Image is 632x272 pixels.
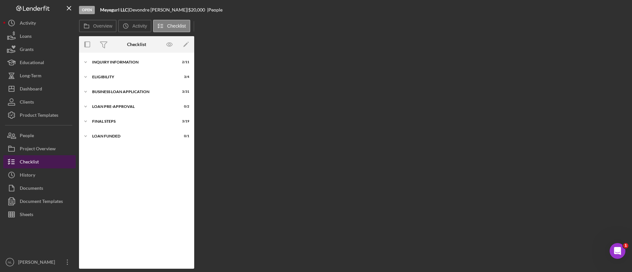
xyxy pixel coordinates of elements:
[177,90,189,94] div: 3 / 31
[623,243,628,248] span: 1
[177,105,189,109] div: 0 / 2
[20,168,35,183] div: History
[20,208,33,223] div: Sheets
[3,109,76,122] button: Product Templates
[177,75,189,79] div: 3 / 4
[20,82,42,97] div: Dashboard
[79,6,95,14] div: Open
[20,43,34,58] div: Grants
[20,142,56,157] div: Project Overview
[100,7,128,12] b: Meyegurl LLC
[132,23,147,29] label: Activity
[3,142,76,155] button: Project Overview
[610,243,625,259] iframe: Intercom live chat
[3,208,76,221] button: Sheets
[3,129,76,142] button: People
[207,7,223,12] div: | People
[92,60,173,64] div: INQUIRY INFORMATION
[177,134,189,138] div: 0 / 1
[3,56,76,69] button: Educational
[153,20,190,32] button: Checklist
[20,56,44,71] div: Educational
[20,195,63,210] div: Document Templates
[92,134,173,138] div: LOAN FUNDED
[177,119,189,123] div: 3 / 19
[92,90,173,94] div: BUSINESS LOAN APPLICATION
[3,82,76,95] button: Dashboard
[3,30,76,43] button: Loans
[3,69,76,82] button: Long-Term
[16,256,59,270] div: [PERSON_NAME]
[20,30,32,44] div: Loans
[167,23,186,29] label: Checklist
[20,182,43,196] div: Documents
[3,182,76,195] button: Documents
[129,7,188,12] div: Devondre [PERSON_NAME] |
[3,256,76,269] button: NL[PERSON_NAME]
[188,7,205,12] span: $20,000
[92,75,173,79] div: ELIGIBILITY
[20,95,34,110] div: Clients
[92,105,173,109] div: LOAN PRE-APPROVAL
[8,260,12,264] text: NL
[3,168,76,182] button: History
[20,16,36,31] div: Activity
[100,7,129,12] div: |
[20,69,41,84] div: Long-Term
[3,155,76,168] button: Checklist
[20,129,34,144] div: People
[3,16,76,30] button: Activity
[79,20,117,32] button: Overview
[3,43,76,56] button: Grants
[20,155,39,170] div: Checklist
[20,109,58,123] div: Product Templates
[118,20,151,32] button: Activity
[3,195,76,208] button: Document Templates
[127,42,146,47] div: Checklist
[177,60,189,64] div: 2 / 11
[92,119,173,123] div: FINAL STEPS
[93,23,112,29] label: Overview
[3,95,76,109] button: Clients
